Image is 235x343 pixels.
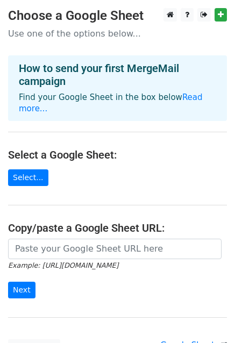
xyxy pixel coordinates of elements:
[8,28,227,39] p: Use one of the options below...
[8,261,118,269] small: Example: [URL][DOMAIN_NAME]
[19,92,203,113] a: Read more...
[8,221,227,234] h4: Copy/paste a Google Sheet URL:
[19,62,216,88] h4: How to send your first MergeMail campaign
[19,92,216,115] p: Find your Google Sheet in the box below
[8,169,48,186] a: Select...
[8,282,35,298] input: Next
[8,8,227,24] h3: Choose a Google Sheet
[8,148,227,161] h4: Select a Google Sheet:
[8,239,222,259] input: Paste your Google Sheet URL here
